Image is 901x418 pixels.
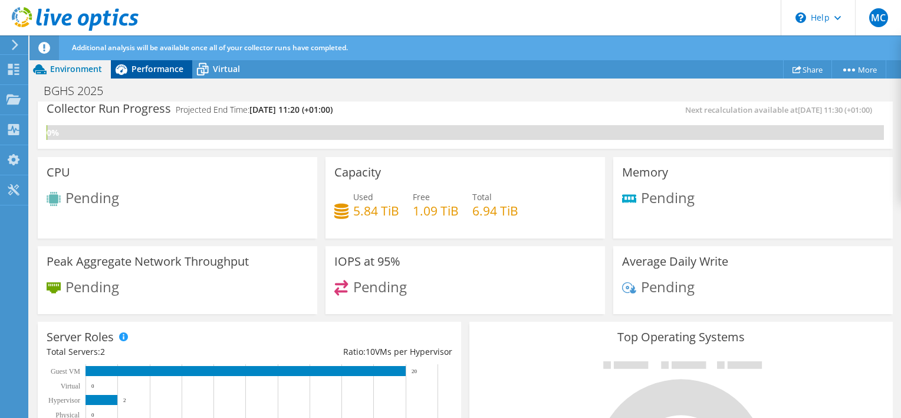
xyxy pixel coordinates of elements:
text: Hypervisor [48,396,80,404]
h3: Memory [622,166,668,179]
h3: IOPS at 95% [334,255,400,268]
div: Ratio: VMs per Hypervisor [249,345,452,358]
a: Share [783,60,832,79]
span: Pending [641,276,695,296]
span: Total [472,191,492,203]
span: 2 [100,346,105,357]
span: Pending [65,276,119,296]
a: More [831,60,886,79]
span: 10 [366,346,375,357]
span: Pending [641,187,695,207]
h3: Peak Aggregate Network Throughput [47,255,249,268]
h1: BGHS 2025 [38,84,121,97]
svg: \n [795,12,806,23]
h3: Average Daily Write [622,255,728,268]
text: Virtual [61,382,81,390]
span: Used [353,191,373,203]
h3: Capacity [334,166,381,179]
span: Performance [131,63,183,74]
span: Next recalculation available at [685,105,878,115]
text: 0 [91,383,94,389]
span: MC [869,8,888,27]
span: Free [413,191,430,203]
h4: 5.84 TiB [353,204,399,217]
h4: Projected End Time: [176,103,333,116]
text: 20 [412,368,417,374]
span: [DATE] 11:30 (+01:00) [798,105,872,115]
h3: CPU [47,166,70,179]
h3: Server Roles [47,331,114,344]
text: 0 [91,412,94,418]
span: Virtual [213,63,240,74]
span: Additional analysis will be available once all of your collector runs have completed. [72,43,348,53]
h4: 1.09 TiB [413,204,459,217]
text: 2 [123,397,126,403]
h3: Top Operating Systems [478,331,884,344]
h4: 6.94 TiB [472,204,518,217]
span: Pending [353,276,407,296]
div: Total Servers: [47,345,249,358]
text: Guest VM [51,367,80,375]
span: Environment [50,63,102,74]
span: [DATE] 11:20 (+01:00) [249,104,333,115]
span: Pending [65,188,119,207]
